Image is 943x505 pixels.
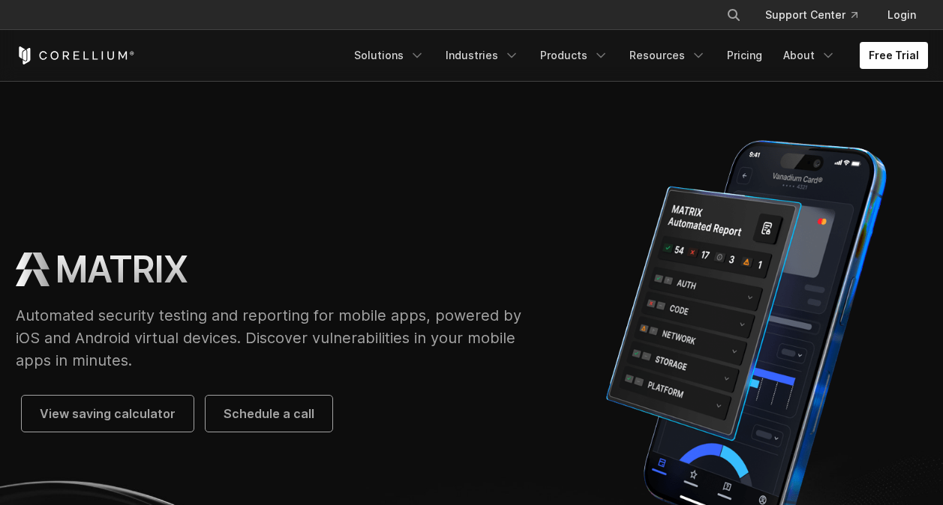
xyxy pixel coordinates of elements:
h1: MATRIX [56,247,188,292]
a: About [774,42,845,69]
a: Solutions [345,42,434,69]
img: MATRIX Logo [16,252,50,286]
a: Pricing [718,42,771,69]
p: Automated security testing and reporting for mobile apps, powered by iOS and Android virtual devi... [16,304,536,372]
a: Products [531,42,617,69]
div: Navigation Menu [345,42,928,69]
a: Industries [437,42,528,69]
a: Corellium Home [16,46,135,64]
a: Support Center [753,1,869,28]
button: Search [720,1,747,28]
a: Resources [620,42,715,69]
div: Navigation Menu [708,1,928,28]
a: Schedule a call [206,396,332,432]
a: View saving calculator [22,396,194,432]
a: Login [875,1,928,28]
a: Free Trial [860,42,928,69]
span: Schedule a call [224,405,314,423]
span: View saving calculator [40,405,176,423]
